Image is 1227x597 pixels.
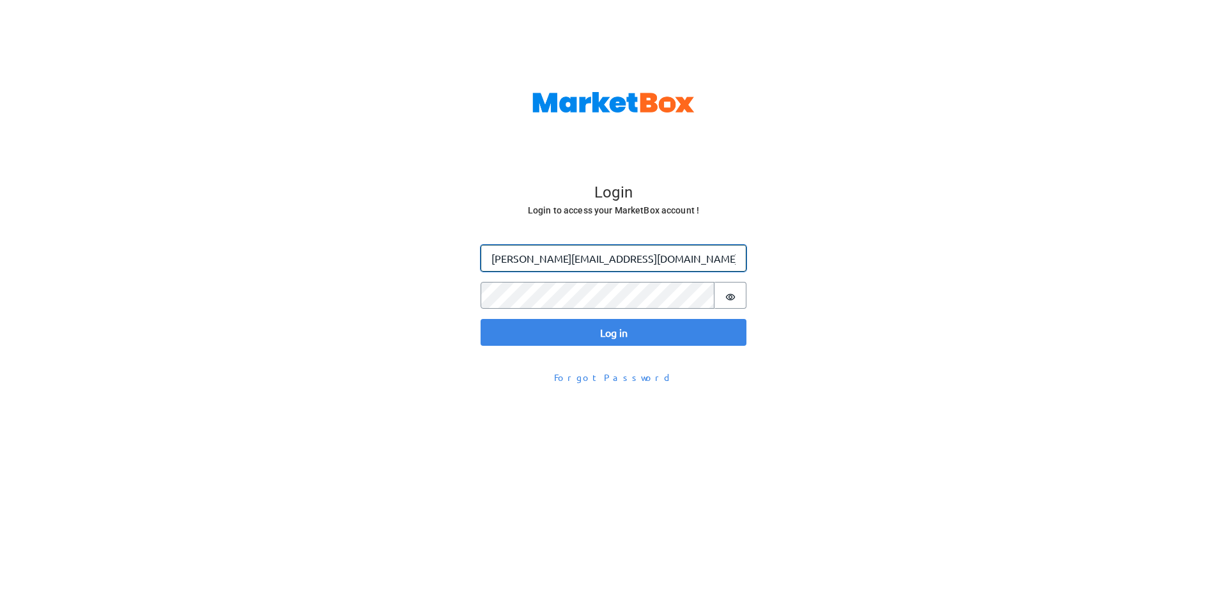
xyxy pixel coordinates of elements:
[714,282,746,309] button: Show password
[482,203,745,219] h6: Login to access your MarketBox account !
[532,92,695,112] img: MarketBox logo
[481,245,746,272] input: Enter your email
[481,319,746,346] button: Log in
[546,366,681,389] button: Forgot Password
[482,183,745,203] h4: Login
